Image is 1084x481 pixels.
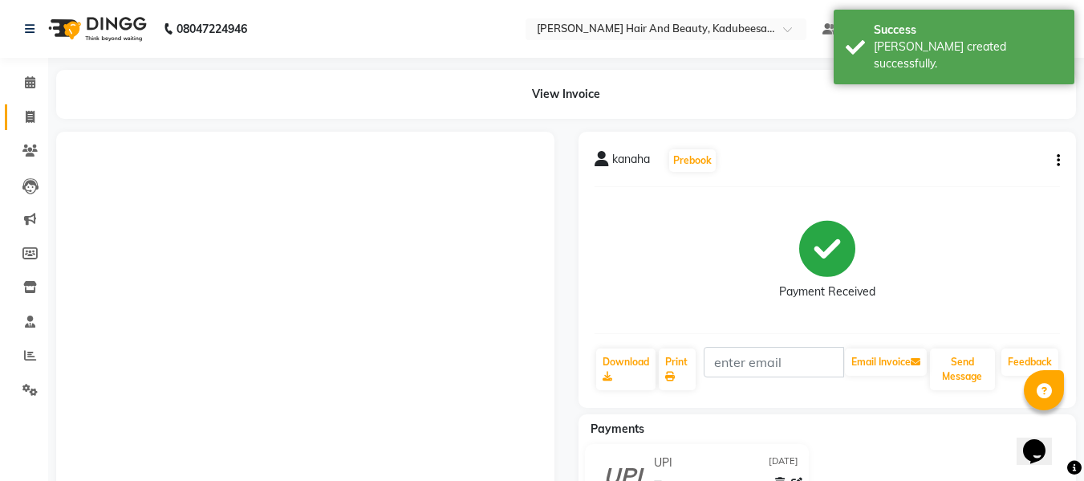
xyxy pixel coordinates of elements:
img: logo [41,6,151,51]
span: UPI [654,455,672,471]
a: Print [659,349,696,390]
span: [DATE] [769,455,798,471]
input: enter email [704,347,844,377]
div: Success [874,22,1062,39]
button: Prebook [669,149,716,172]
div: Bill created successfully. [874,39,1062,72]
div: Payment Received [779,283,875,300]
a: Feedback [1001,349,1058,376]
span: kanaha [612,151,650,173]
b: 08047224946 [177,6,247,51]
button: Send Message [930,349,995,390]
span: Payments [591,422,644,436]
a: Download [596,349,656,390]
button: Email Invoice [845,349,927,376]
div: View Invoice [56,70,1076,119]
iframe: chat widget [1017,417,1068,465]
